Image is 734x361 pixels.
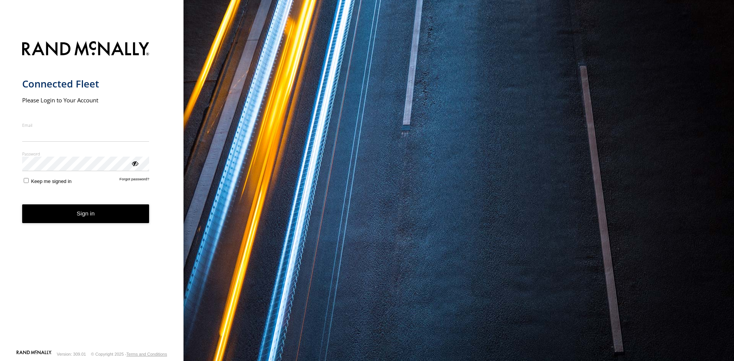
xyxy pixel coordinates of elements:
a: Terms and Conditions [127,352,167,356]
div: © Copyright 2025 - [91,352,167,356]
label: Email [22,122,149,128]
h1: Connected Fleet [22,78,149,90]
form: main [22,37,162,350]
div: Version: 309.01 [57,352,86,356]
img: Rand McNally [22,40,149,59]
a: Visit our Website [16,350,52,358]
label: Password [22,151,149,157]
a: Forgot password? [120,177,149,184]
span: Keep me signed in [31,178,71,184]
input: Keep me signed in [24,178,29,183]
div: ViewPassword [131,159,138,167]
button: Sign in [22,204,149,223]
h2: Please Login to Your Account [22,96,149,104]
